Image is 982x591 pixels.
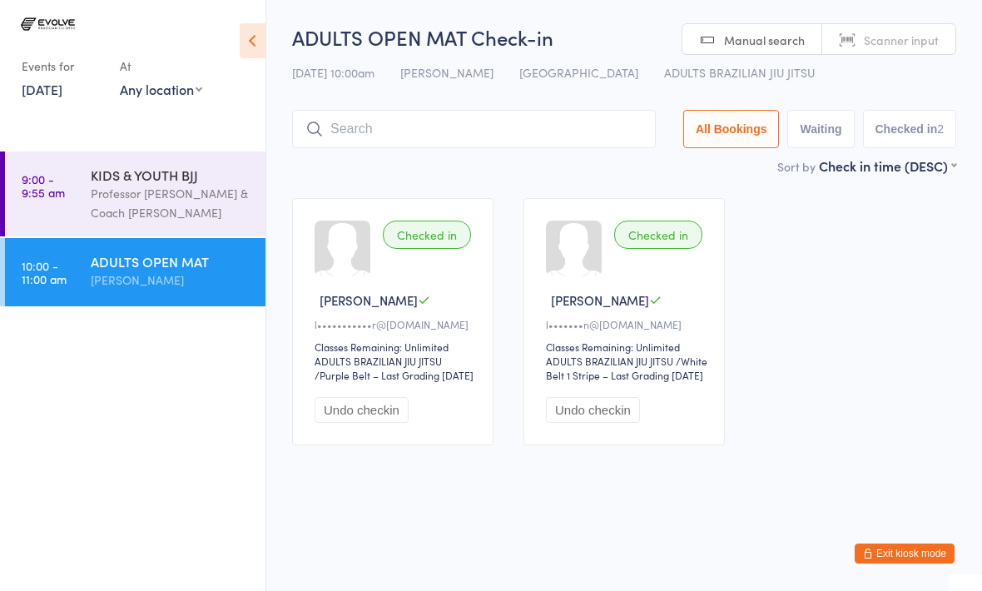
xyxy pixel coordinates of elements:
[120,52,202,80] div: At
[819,156,956,175] div: Check in time (DESC)
[614,221,702,249] div: Checked in
[315,368,474,382] span: / Purple Belt – Last Grading [DATE]
[937,122,944,136] div: 2
[777,158,816,175] label: Sort by
[17,12,79,36] img: Evolve Brazilian Jiu Jitsu
[315,317,476,331] div: l•••••••••••r@[DOMAIN_NAME]
[546,340,707,354] div: Classes Remaining: Unlimited
[383,221,471,249] div: Checked in
[5,151,265,236] a: 9:00 -9:55 amKIDS & YOUTH BJJProfessor [PERSON_NAME] & Coach [PERSON_NAME]
[292,23,956,51] h2: ADULTS OPEN MAT Check-in
[855,544,955,564] button: Exit kiosk mode
[664,64,815,81] span: ADULTS BRAZILIAN JIU JITSU
[22,80,62,98] a: [DATE]
[315,397,409,423] button: Undo checkin
[22,52,103,80] div: Events for
[5,238,265,306] a: 10:00 -11:00 amADULTS OPEN MAT[PERSON_NAME]
[91,271,251,290] div: [PERSON_NAME]
[546,317,707,331] div: l•••••••n@[DOMAIN_NAME]
[787,110,854,148] button: Waiting
[551,291,649,309] span: [PERSON_NAME]
[863,110,957,148] button: Checked in2
[22,172,65,199] time: 9:00 - 9:55 am
[22,259,67,286] time: 10:00 - 11:00 am
[724,32,805,48] span: Manual search
[864,32,939,48] span: Scanner input
[546,397,640,423] button: Undo checkin
[320,291,418,309] span: [PERSON_NAME]
[91,184,251,222] div: Professor [PERSON_NAME] & Coach [PERSON_NAME]
[683,110,780,148] button: All Bookings
[292,64,374,81] span: [DATE] 10:00am
[91,166,251,184] div: KIDS & YOUTH BJJ
[400,64,493,81] span: [PERSON_NAME]
[546,354,673,368] div: ADULTS BRAZILIAN JIU JITSU
[91,252,251,271] div: ADULTS OPEN MAT
[120,80,202,98] div: Any location
[315,354,442,368] div: ADULTS BRAZILIAN JIU JITSU
[292,110,656,148] input: Search
[315,340,476,354] div: Classes Remaining: Unlimited
[519,64,638,81] span: [GEOGRAPHIC_DATA]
